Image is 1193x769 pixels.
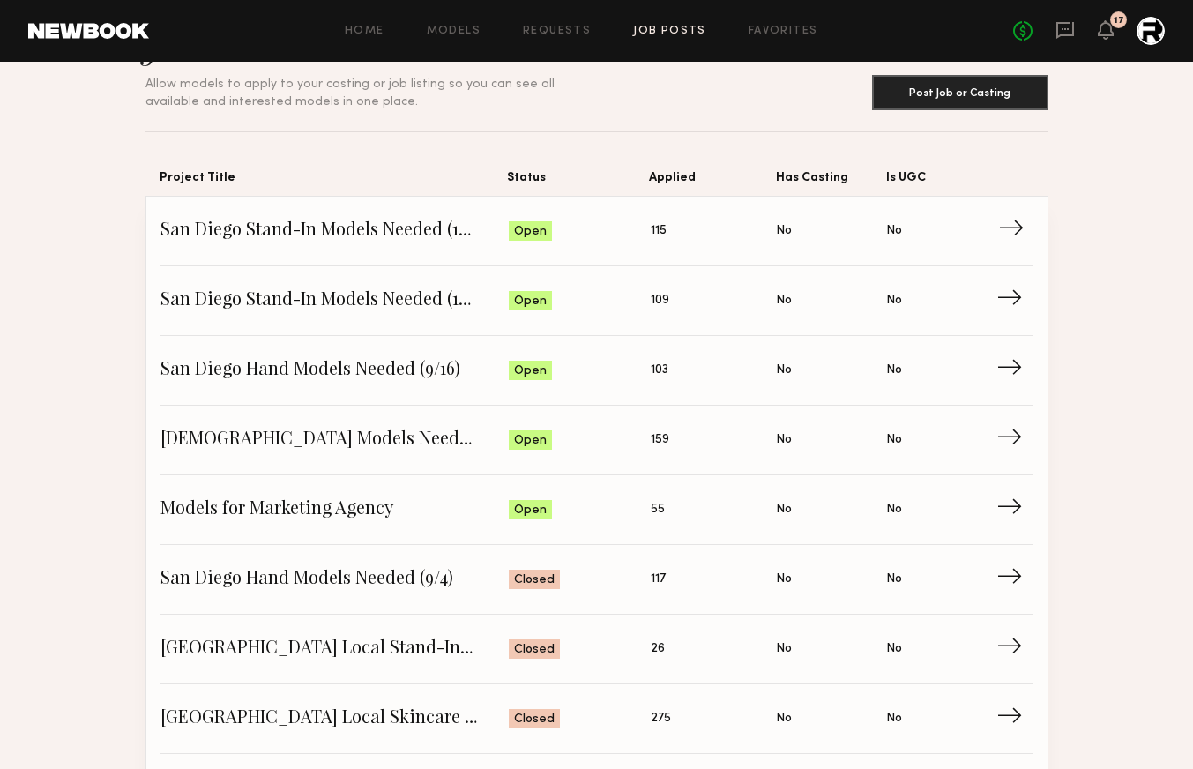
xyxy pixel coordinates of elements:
span: No [776,639,792,659]
span: → [996,706,1033,732]
a: [GEOGRAPHIC_DATA] Local Stand-Ins Needed (6/3)Closed26NoNo→ [160,615,1033,684]
span: Open [514,502,547,519]
span: Applied [649,168,775,196]
span: Open [514,362,547,380]
a: Models [427,26,481,37]
div: 17 [1114,16,1124,26]
span: → [996,496,1033,523]
span: → [998,218,1034,244]
a: Home [345,26,384,37]
span: No [776,570,792,589]
span: Models for Marketing Agency [160,496,510,523]
a: Requests [523,26,591,37]
span: Closed [514,641,555,659]
span: → [996,357,1033,384]
a: Favorites [749,26,818,37]
span: No [886,500,902,519]
span: Open [514,293,547,310]
span: [DEMOGRAPHIC_DATA] Models Needed for Marketing Agency [160,427,510,453]
span: No [776,709,792,728]
span: [GEOGRAPHIC_DATA] Local Skincare Models Needed (6/18) [160,706,510,732]
span: No [886,570,902,589]
span: 117 [651,570,666,589]
span: Status [507,168,649,196]
span: → [996,636,1033,662]
span: [GEOGRAPHIC_DATA] Local Stand-Ins Needed (6/3) [160,636,510,662]
span: San Diego Stand-In Models Needed (10/16) [160,218,510,244]
span: → [996,427,1033,453]
span: Allow models to apply to your casting or job listing so you can see all available and interested ... [145,78,555,108]
a: San Diego Stand-In Models Needed (10/16)Open115NoNo→ [160,197,1033,266]
a: San Diego Hand Models Needed (9/16)Open103NoNo→ [160,336,1033,406]
span: No [886,430,902,450]
span: No [886,291,902,310]
span: No [776,500,792,519]
span: No [776,221,792,241]
span: No [886,221,902,241]
span: San Diego Hand Models Needed (9/4) [160,566,510,593]
span: Closed [514,571,555,589]
span: Has Casting [776,168,887,196]
h1: Job Posts [145,24,597,68]
span: No [776,291,792,310]
span: No [776,430,792,450]
button: Post Job or Casting [872,75,1048,110]
span: 159 [651,430,669,450]
span: 26 [651,639,665,659]
span: San Diego Stand-In Models Needed (10/22) [160,287,510,314]
span: San Diego Hand Models Needed (9/16) [160,357,510,384]
span: Is UGC [886,168,997,196]
span: No [886,361,902,380]
a: San Diego Stand-In Models Needed (10/22)Open109NoNo→ [160,266,1033,336]
a: [DEMOGRAPHIC_DATA] Models Needed for Marketing AgencyOpen159NoNo→ [160,406,1033,475]
a: [GEOGRAPHIC_DATA] Local Skincare Models Needed (6/18)Closed275NoNo→ [160,684,1033,754]
span: Open [514,432,547,450]
span: 55 [651,500,665,519]
a: Models for Marketing AgencyOpen55NoNo→ [160,475,1033,545]
span: 103 [651,361,668,380]
span: No [886,639,902,659]
span: → [996,566,1033,593]
a: Job Posts [633,26,706,37]
span: Closed [514,711,555,728]
span: No [776,361,792,380]
span: → [996,287,1033,314]
span: Project Title [160,168,508,196]
a: San Diego Hand Models Needed (9/4)Closed117NoNo→ [160,545,1033,615]
span: 275 [651,709,671,728]
span: Open [514,223,547,241]
span: 115 [651,221,667,241]
span: 109 [651,291,669,310]
span: No [886,709,902,728]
